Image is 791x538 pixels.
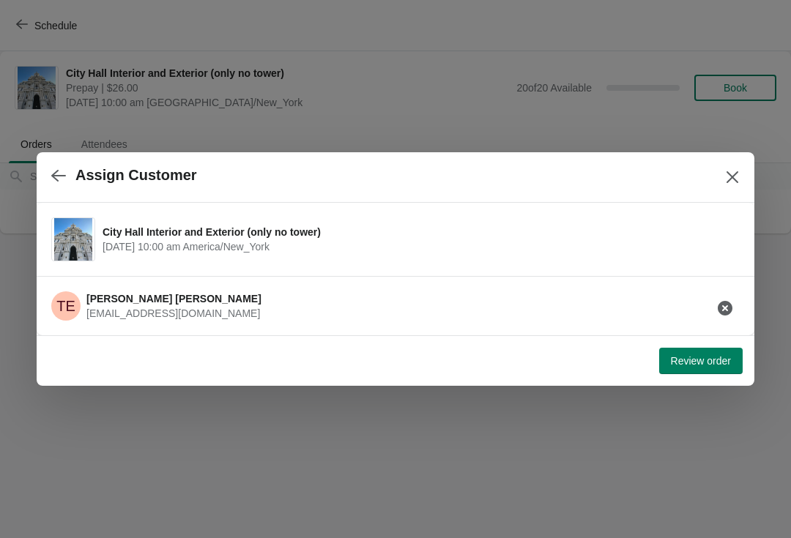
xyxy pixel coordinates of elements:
span: [DATE] 10:00 am America/New_York [103,239,732,254]
button: Review order [659,348,743,374]
img: City Hall Interior and Exterior (only no tower) | | September 17 | 10:00 am America/New_York [54,218,93,261]
span: [PERSON_NAME] [PERSON_NAME] [86,293,261,305]
h2: Assign Customer [75,167,197,184]
button: Close [719,164,746,190]
span: Tom [51,291,81,321]
span: [EMAIL_ADDRESS][DOMAIN_NAME] [86,307,260,319]
text: TE [56,298,75,314]
span: Review order [671,355,731,367]
span: City Hall Interior and Exterior (only no tower) [103,225,732,239]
